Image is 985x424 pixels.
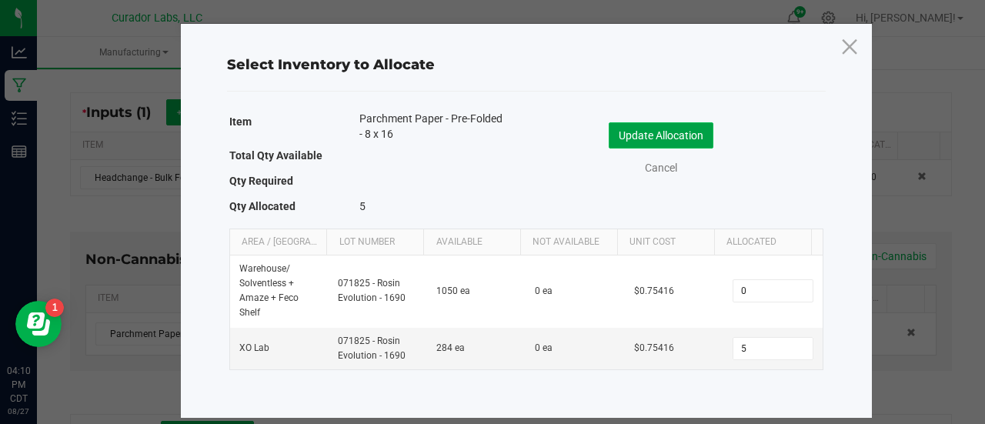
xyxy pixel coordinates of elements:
[617,229,714,255] th: Unit Cost
[520,229,617,255] th: Not Available
[329,328,427,369] td: 071825 - Rosin Evolution - 1690
[229,145,322,166] label: Total Qty Available
[436,342,465,353] span: 284 ea
[535,342,553,353] span: 0 ea
[609,122,713,149] button: Update Allocation
[15,301,62,347] iframe: Resource center
[359,200,366,212] span: 5
[230,229,327,255] th: Area / [GEOGRAPHIC_DATA]
[227,56,435,73] span: Select Inventory to Allocate
[45,299,64,317] iframe: Resource center unread badge
[326,229,423,255] th: Lot Number
[239,342,269,353] span: XO Lab
[229,170,293,192] label: Qty Required
[634,342,674,353] span: $0.75416
[229,195,295,217] label: Qty Allocated
[359,111,503,142] span: Parchment Paper - Pre-Folded - 8 x 16
[239,263,299,319] span: Warehouse / Solventless + Amaze + Feco Shelf
[436,285,470,296] span: 1050 ea
[634,285,674,296] span: $0.75416
[423,229,520,255] th: Available
[535,285,553,296] span: 0 ea
[630,160,692,176] a: Cancel
[714,229,811,255] th: Allocated
[229,111,252,132] label: Item
[329,255,427,328] td: 071825 - Rosin Evolution - 1690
